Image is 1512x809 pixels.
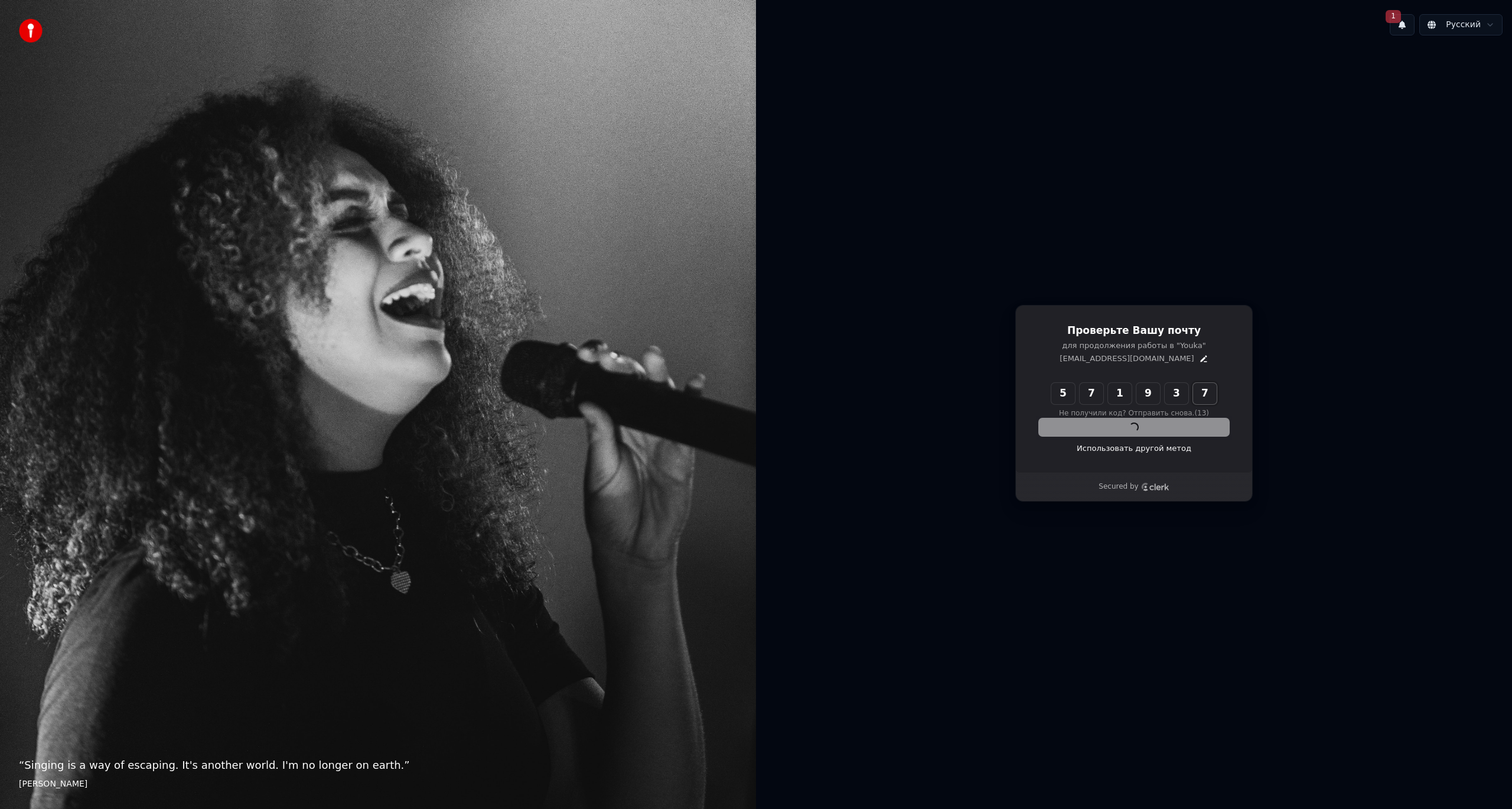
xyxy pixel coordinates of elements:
[1099,482,1138,492] p: Secured by
[19,757,737,774] p: “ Singing is a way of escaping. It's another world. I'm no longer on earth. ”
[1039,324,1229,338] h1: Проверьте Вашу почту
[1039,340,1229,351] p: для продолжения работы в "Youka"
[1051,383,1240,404] input: Enter verification code
[1141,483,1169,491] a: Clerk logo
[1386,10,1401,23] span: 1
[1199,354,1208,363] button: Edit
[1390,14,1415,35] button: 1
[1077,443,1191,454] a: Использовать другой метод
[19,19,43,43] img: youka
[19,778,737,790] footer: [PERSON_NAME]
[1060,353,1194,364] p: [EMAIL_ADDRESS][DOMAIN_NAME]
